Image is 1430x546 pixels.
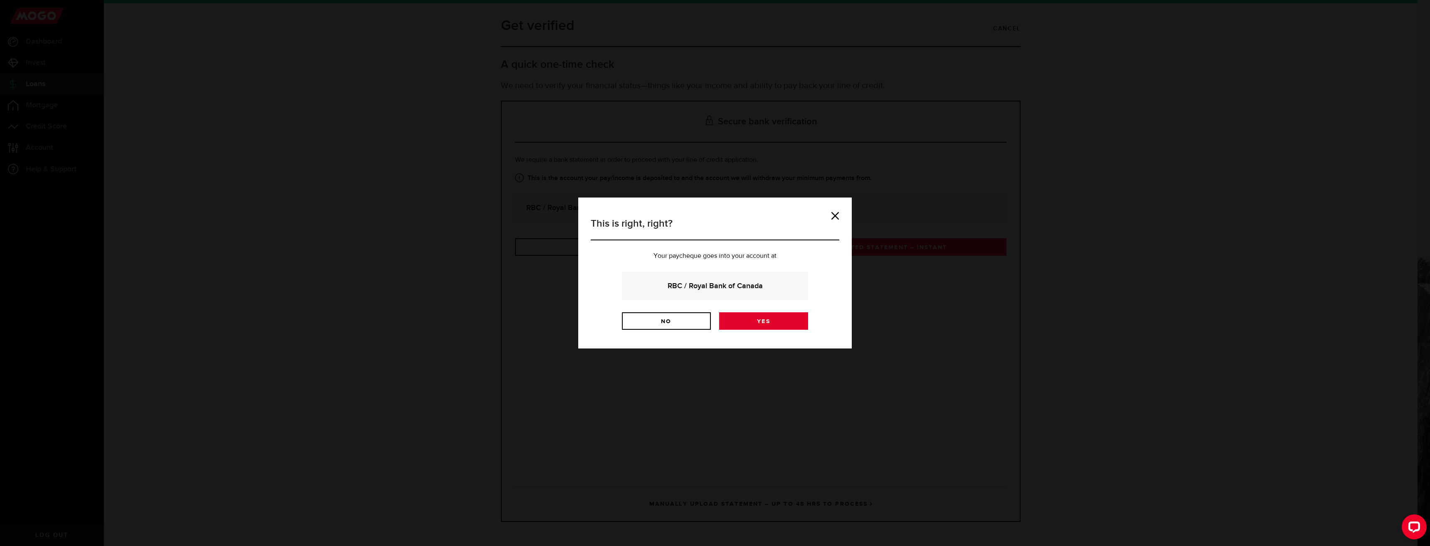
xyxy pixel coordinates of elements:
a: Yes [719,312,808,330]
iframe: LiveChat chat widget [1395,511,1430,546]
p: Your paycheque goes into your account at [591,253,839,259]
h3: This is right, right? [591,216,839,240]
a: No [622,312,711,330]
strong: RBC / Royal Bank of Canada [633,280,797,292]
